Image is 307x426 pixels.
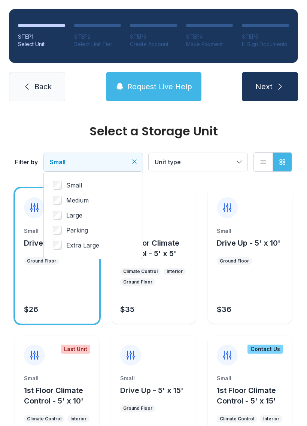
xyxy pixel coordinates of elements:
[217,227,283,235] div: Small
[70,416,86,422] div: Interior
[217,304,231,315] div: $36
[74,33,121,40] div: STEP 2
[66,241,99,250] span: Extra Large
[130,33,177,40] div: STEP 3
[242,40,289,48] div: E-Sign Documents
[66,211,82,220] span: Large
[24,238,84,247] span: Drive Up - 5' x 5'
[66,226,88,235] span: Parking
[123,405,152,411] div: Ground Floor
[18,40,65,48] div: Select Unit
[27,416,61,422] div: Climate Control
[220,258,249,264] div: Ground Floor
[120,227,186,235] div: Small
[217,238,280,248] button: Drive Up - 5' x 10'
[44,153,143,171] button: Small
[217,385,289,406] button: 1st Floor Climate Control - 5' x 15'
[66,196,89,205] span: Medium
[53,181,62,190] input: Small
[120,304,134,315] div: $35
[217,238,280,247] span: Drive Up - 5' x 10'
[186,33,233,40] div: STEP 4
[120,385,183,396] button: Drive Up - 5' x 15'
[131,158,138,165] button: Clear filters
[24,227,90,235] div: Small
[27,258,56,264] div: Ground Floor
[186,40,233,48] div: Make Payment
[120,238,192,259] button: 1st Floor Climate Control - 5' x 5'
[24,375,90,382] div: Small
[120,375,186,382] div: Small
[53,196,62,205] input: Medium
[24,304,38,315] div: $26
[167,268,183,274] div: Interior
[263,416,279,422] div: Interior
[18,33,65,40] div: STEP 1
[123,279,152,285] div: Ground Floor
[247,345,283,354] div: Contact Us
[34,81,52,92] span: Back
[127,81,192,92] span: Request Live Help
[120,386,183,395] span: Drive Up - 5' x 15'
[255,81,273,92] span: Next
[50,158,66,166] span: Small
[66,181,82,190] span: Small
[217,386,276,405] span: 1st Floor Climate Control - 5' x 15'
[130,40,177,48] div: Create Account
[149,153,247,171] button: Unit type
[74,40,121,48] div: Select Unit Tier
[123,268,158,274] div: Climate Control
[155,158,181,166] span: Unit type
[53,241,62,250] input: Extra Large
[15,157,38,166] div: Filter by
[120,238,179,258] span: 1st Floor Climate Control - 5' x 5'
[53,211,62,220] input: Large
[15,125,292,137] div: Select a Storage Unit
[24,238,84,248] button: Drive Up - 5' x 5'
[61,345,90,354] div: Last Unit
[220,416,254,422] div: Climate Control
[24,386,83,405] span: 1st Floor Climate Control - 5' x 10'
[53,226,62,235] input: Parking
[242,33,289,40] div: STEP 5
[217,375,283,382] div: Small
[24,385,96,406] button: 1st Floor Climate Control - 5' x 10'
